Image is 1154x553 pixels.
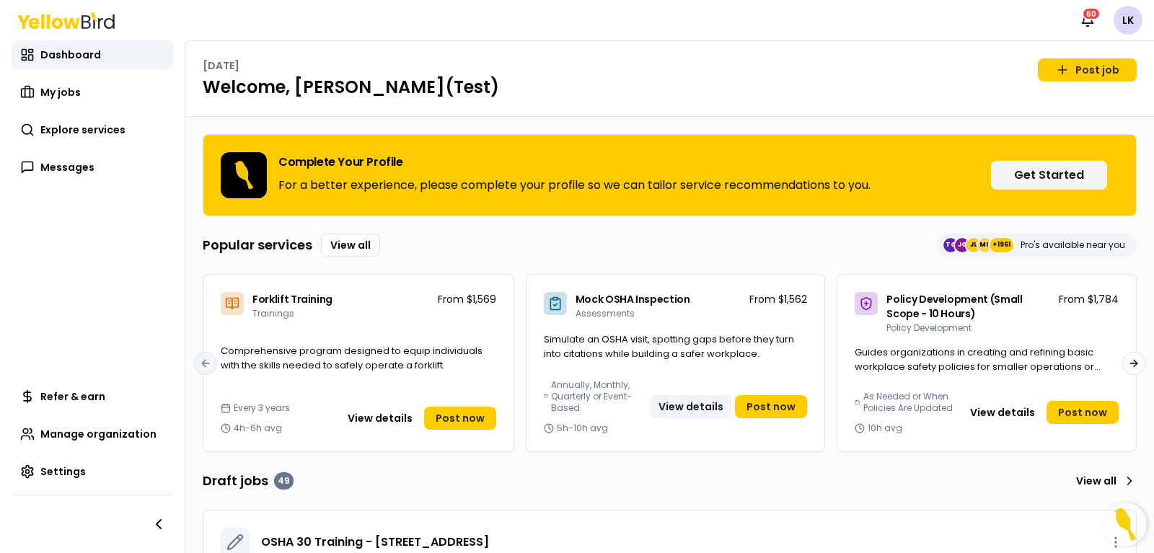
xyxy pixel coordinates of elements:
[746,399,796,414] span: Post now
[436,411,485,425] span: Post now
[1058,405,1107,420] span: Post now
[576,292,690,306] span: Mock OSHA Inspection
[203,58,239,73] p: [DATE]
[12,115,173,144] a: Explore services
[1070,469,1137,492] a: View all
[12,78,173,107] a: My jobs
[203,235,312,255] h3: Popular services
[12,382,173,411] a: Refer & earn
[40,123,125,137] span: Explore services
[203,76,1137,99] h1: Welcome, [PERSON_NAME](Test)
[321,234,380,257] a: View all
[12,40,173,69] a: Dashboard
[12,153,173,182] a: Messages
[12,457,173,486] a: Settings
[40,160,94,174] span: Messages
[966,238,981,252] span: JL
[735,395,807,418] a: Post now
[221,344,483,372] span: Comprehensive program designed to equip individuals with the skills needed to safely operate a fo...
[961,401,1044,424] button: View details
[650,395,732,418] button: View details
[749,292,807,306] p: From $1,562
[278,177,871,194] p: For a better experience, please complete your profile so we can tailor service recommendations to...
[992,238,1010,252] span: +1961
[576,307,635,319] span: Assessments
[278,156,871,168] h3: Complete Your Profile
[252,292,332,306] span: Forklift Training
[12,420,173,448] a: Manage organization
[978,238,992,252] span: MH
[1114,6,1142,35] span: LK
[1021,239,1125,251] p: Pro's available near you
[234,423,282,434] span: 4h-6h avg
[886,292,1022,321] span: Policy Development (Small Scope - 10 Hours)
[1073,6,1102,35] button: 60
[551,379,644,414] span: Annually, Monthly, Quarterly or Event-Based
[438,292,496,306] p: From $1,569
[868,423,902,434] span: 10h avg
[261,534,489,551] a: OSHA 30 Training - [STREET_ADDRESS]
[991,161,1107,190] button: Get Started
[40,48,101,62] span: Dashboard
[40,85,81,99] span: My jobs
[863,391,956,414] span: As Needed or When Policies Are Updated
[339,407,421,430] button: View details
[252,307,294,319] span: Trainings
[1059,292,1119,306] p: From $1,784
[1047,401,1119,424] a: Post now
[234,402,290,414] span: Every 3 years
[424,407,496,430] a: Post now
[1082,7,1101,20] div: 60
[557,423,608,434] span: 5h-10h avg
[274,472,294,490] div: 49
[40,464,86,479] span: Settings
[544,332,794,360] span: Simulate an OSHA visit, spotting gaps before they turn into citations while building a safer work...
[203,471,294,491] h3: Draft jobs
[943,238,958,252] span: TC
[203,134,1137,216] div: Complete Your ProfileFor a better experience, please complete your profile so we can tailor servi...
[955,238,969,252] span: JG
[886,322,972,334] span: Policy Development
[40,389,105,404] span: Refer & earn
[1038,58,1137,81] a: Post job
[40,427,157,441] span: Manage organization
[855,345,1101,387] span: Guides organizations in creating and refining basic workplace safety policies for smaller operati...
[1104,503,1147,546] button: Open Resource Center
